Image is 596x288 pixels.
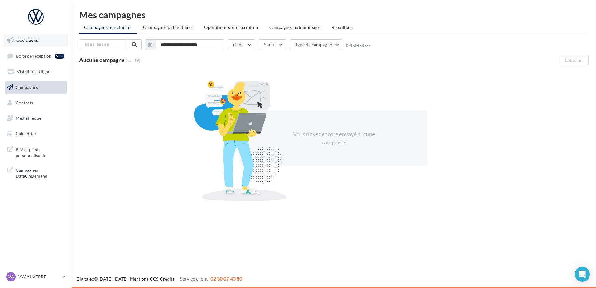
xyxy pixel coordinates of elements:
[4,143,68,161] a: PLV et print personnalisable
[150,276,158,281] a: CGS
[79,10,589,19] div: Mes campagnes
[346,43,371,48] button: Réinitialiser
[16,131,36,136] span: Calendrier
[331,25,353,30] span: Brouillons
[18,274,60,280] p: VW AUXERRE
[180,276,208,281] span: Service client
[4,49,68,63] a: Boîte de réception99+
[16,53,51,58] span: Boîte de réception
[5,271,67,283] a: VA VW AUXERRE
[130,276,148,281] a: Mentions
[210,276,242,281] span: 02 30 07 43 80
[16,115,41,121] span: Médiathèque
[280,130,387,146] div: Vous n'avez encore envoyé aucune campagne
[4,163,68,182] a: Campagnes DataOnDemand
[4,34,68,47] a: Opérations
[4,112,68,125] a: Médiathèque
[4,65,68,78] a: Visibilité en ligne
[4,127,68,140] a: Calendrier
[4,96,68,109] a: Contacts
[4,81,68,94] a: Campagnes
[79,56,125,63] span: Aucune campagne
[16,166,64,179] span: Campagnes DataOnDemand
[76,276,94,281] a: Digitaleo
[126,57,140,64] span: (sur 19)
[16,100,33,105] span: Contacts
[290,39,343,50] button: Type de campagne
[269,25,321,30] span: Campagnes automatisées
[259,39,286,50] button: Statut
[143,25,193,30] span: Campagnes publicitaires
[8,274,14,280] span: VA
[204,25,258,30] span: Operations sur inscription
[228,39,255,50] button: Canal
[55,54,64,59] div: 99+
[16,37,38,43] span: Opérations
[575,267,590,282] div: Open Intercom Messenger
[16,145,64,159] span: PLV et print personnalisable
[560,55,589,65] button: Exporter
[16,84,38,90] span: Campagnes
[160,276,174,281] a: Crédits
[76,276,242,281] span: © [DATE]-[DATE] - - -
[17,69,50,74] span: Visibilité en ligne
